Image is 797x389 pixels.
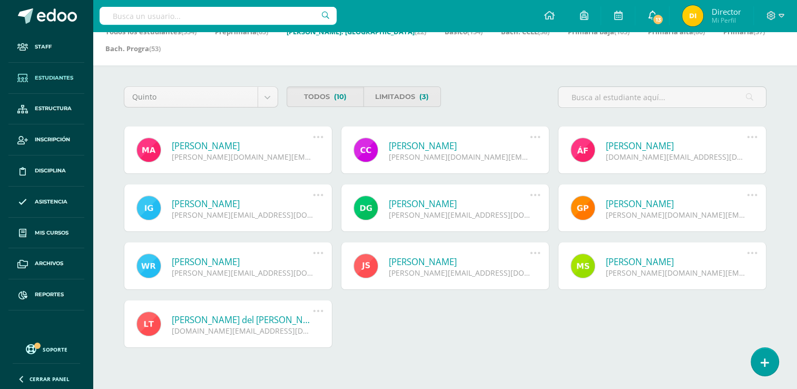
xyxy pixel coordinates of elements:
[606,198,747,210] a: [PERSON_NAME]
[419,87,429,106] span: (3)
[682,5,703,26] img: 608136e48c3c14518f2ea00dfaf80bc2.png
[35,198,67,206] span: Asistencia
[13,342,80,356] a: Soporte
[753,27,765,36] span: (37)
[711,16,741,25] span: Mi Perfil
[445,23,483,40] a: Básico(154)
[389,268,530,278] div: [PERSON_NAME][EMAIL_ADDRESS][DOMAIN_NAME]
[100,7,337,25] input: Busca un usuario...
[606,152,747,162] div: [DOMAIN_NAME][EMAIL_ADDRESS][DOMAIN_NAME]
[8,32,84,63] a: Staff
[8,279,84,310] a: Reportes
[172,326,313,336] div: [DOMAIN_NAME][EMAIL_ADDRESS][DOMAIN_NAME]
[693,27,705,36] span: (80)
[35,43,52,51] span: Staff
[363,86,441,107] a: Limitados(3)
[606,140,747,152] a: [PERSON_NAME]
[132,87,250,107] span: Quinto
[181,27,196,36] span: (554)
[538,27,549,36] span: (38)
[606,268,747,278] div: [PERSON_NAME][DOMAIN_NAME][EMAIL_ADDRESS][DOMAIN_NAME]
[35,135,70,144] span: Inscripción
[389,198,530,210] a: [PERSON_NAME]
[35,290,64,299] span: Reportes
[389,152,530,162] div: [PERSON_NAME][DOMAIN_NAME][EMAIL_ADDRESS][DOMAIN_NAME]
[172,152,313,162] div: [PERSON_NAME][DOMAIN_NAME][EMAIL_ADDRESS][DOMAIN_NAME]
[334,87,347,106] span: (10)
[389,210,530,220] div: [PERSON_NAME][EMAIL_ADDRESS][DOMAIN_NAME]
[43,346,67,353] span: Soporte
[35,229,68,237] span: Mis cursos
[172,198,313,210] a: [PERSON_NAME]
[105,23,196,40] a: Todos los estudiantes(554)
[614,27,629,36] span: (105)
[257,27,268,36] span: (65)
[172,256,313,268] a: [PERSON_NAME]
[467,27,483,36] span: (154)
[711,6,741,17] span: Director
[723,23,765,40] a: Primaria(37)
[8,248,84,279] a: Archivos
[105,40,161,57] a: Bach. Progra(53)
[606,210,747,220] div: [PERSON_NAME][DOMAIN_NAME][EMAIL_ADDRESS][DOMAIN_NAME]
[8,155,84,187] a: Disciplina
[558,87,766,108] input: Busca al estudiante aquí...
[287,86,364,107] a: Todos(10)
[501,23,549,40] a: Bach. CCLL(38)
[652,14,664,25] span: 13
[648,23,705,40] a: Primaria alta(80)
[35,259,63,268] span: Archivos
[172,140,313,152] a: [PERSON_NAME]
[35,104,72,113] span: Estructura
[606,256,747,268] a: [PERSON_NAME]
[8,63,84,94] a: Estudiantes
[149,44,161,53] span: (53)
[172,314,313,326] a: [PERSON_NAME] del [PERSON_NAME]
[35,167,66,175] span: Disciplina
[8,124,84,155] a: Inscripción
[29,375,70,383] span: Cerrar panel
[389,256,530,268] a: [PERSON_NAME]
[172,210,313,220] div: [PERSON_NAME][EMAIL_ADDRESS][DOMAIN_NAME]
[215,23,268,40] a: Preprimaria(65)
[8,218,84,249] a: Mis cursos
[35,74,73,82] span: Estudiantes
[287,23,426,40] a: [PERSON_NAME]. [GEOGRAPHIC_DATA](22)
[172,268,313,278] div: [PERSON_NAME][EMAIL_ADDRESS][DOMAIN_NAME]
[8,187,84,218] a: Asistencia
[389,140,530,152] a: [PERSON_NAME]
[124,87,278,107] a: Quinto
[8,94,84,125] a: Estructura
[415,27,426,36] span: (22)
[568,23,629,40] a: Primaria baja(105)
